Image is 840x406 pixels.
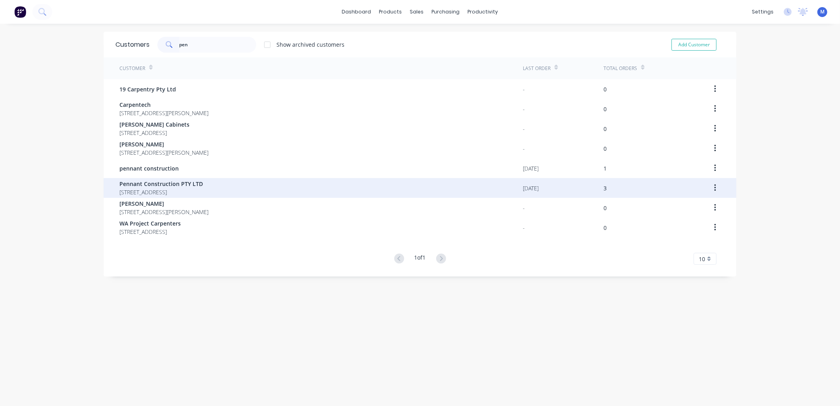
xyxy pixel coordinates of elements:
span: [PERSON_NAME] [119,199,208,208]
span: 10 [699,255,705,263]
span: [STREET_ADDRESS][PERSON_NAME] [119,109,208,117]
img: Factory [14,6,26,18]
div: - [523,125,525,133]
span: [STREET_ADDRESS] [119,188,203,196]
div: 0 [604,144,607,153]
div: 1 [604,164,607,173]
span: [STREET_ADDRESS] [119,228,181,236]
span: M [820,8,825,15]
span: pennant construction [119,164,179,173]
div: Total Orders [604,65,637,72]
span: [STREET_ADDRESS] [119,129,189,137]
div: sales [406,6,428,18]
div: Customer [119,65,145,72]
button: Add Customer [672,39,717,51]
div: 0 [604,105,607,113]
div: 3 [604,184,607,192]
div: - [523,204,525,212]
span: Pennant Construction PTY LTD [119,180,203,188]
div: 0 [604,224,607,232]
div: - [523,105,525,113]
div: purchasing [428,6,464,18]
a: dashboard [338,6,375,18]
span: [PERSON_NAME] Cabinets [119,120,189,129]
div: - [523,85,525,93]
span: [STREET_ADDRESS][PERSON_NAME] [119,208,208,216]
span: 19 Carpentry Pty Ltd [119,85,176,93]
div: Show archived customers [276,40,344,49]
span: [PERSON_NAME] [119,140,208,148]
div: - [523,144,525,153]
div: Last Order [523,65,551,72]
div: 0 [604,85,607,93]
div: 1 of 1 [414,253,426,265]
div: [DATE] [523,184,539,192]
input: Search customers... [180,37,257,53]
div: settings [748,6,778,18]
div: - [523,224,525,232]
span: WA Project Carpenters [119,219,181,228]
div: Customers [115,40,149,49]
span: [STREET_ADDRESS][PERSON_NAME] [119,148,208,157]
div: products [375,6,406,18]
div: 0 [604,204,607,212]
span: Carpentech [119,101,208,109]
div: 0 [604,125,607,133]
div: productivity [464,6,502,18]
div: [DATE] [523,164,539,173]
